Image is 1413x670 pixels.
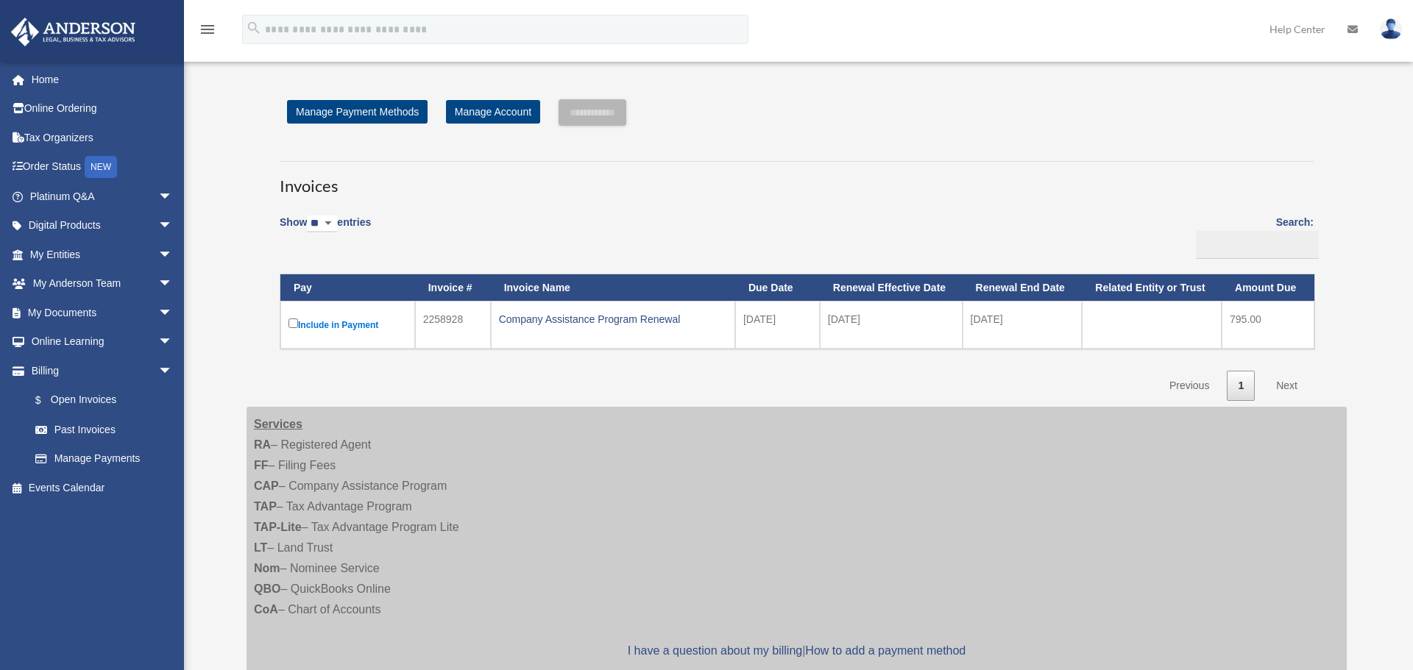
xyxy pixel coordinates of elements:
[85,156,117,178] div: NEW
[499,309,727,329] div: Company Assistance Program Renewal
[1265,371,1308,401] a: Next
[158,211,188,241] span: arrow_drop_down
[10,356,188,385] a: Billingarrow_drop_down
[963,274,1083,302] th: Renewal End Date: activate to sort column ascending
[246,20,262,36] i: search
[254,418,302,430] strong: Services
[254,480,279,492] strong: CAP
[288,318,298,328] input: Include in Payment
[10,327,195,357] a: Online Learningarrow_drop_down
[254,582,280,595] strong: QBO
[307,215,337,232] select: Showentries
[415,301,491,349] td: 2258928
[288,316,407,334] label: Include in Payment
[158,298,188,328] span: arrow_drop_down
[158,327,188,357] span: arrow_drop_down
[1191,213,1314,259] label: Search:
[158,269,188,299] span: arrow_drop_down
[21,385,180,416] a: $Open Invoices
[10,473,195,502] a: Events Calendar
[280,213,371,247] label: Show entries
[10,123,195,152] a: Tax Organizers
[10,211,195,240] a: Digital Productsarrow_drop_down
[21,444,188,474] a: Manage Payments
[805,644,966,657] a: How to add a payment method
[254,521,302,533] strong: TAP-Lite
[254,438,271,451] strong: RA
[10,182,195,211] a: Platinum Q&Aarrow_drop_down
[735,301,820,349] td: [DATE]
[820,301,963,349] td: [DATE]
[1380,18,1402,40] img: User Pic
[10,152,195,182] a: Order StatusNEW
[415,274,491,302] th: Invoice #: activate to sort column ascending
[1222,274,1314,302] th: Amount Due: activate to sort column ascending
[158,240,188,270] span: arrow_drop_down
[254,603,278,616] strong: CoA
[254,641,1339,661] p: |
[254,541,267,554] strong: LT
[1222,301,1314,349] td: 795.00
[199,21,216,38] i: menu
[287,100,428,124] a: Manage Payment Methods
[10,298,195,327] a: My Documentsarrow_drop_down
[1158,371,1220,401] a: Previous
[254,562,280,574] strong: Nom
[10,269,195,299] a: My Anderson Teamarrow_drop_down
[491,274,735,302] th: Invoice Name: activate to sort column ascending
[628,644,802,657] a: I have a question about my billing
[158,356,188,386] span: arrow_drop_down
[7,18,140,46] img: Anderson Advisors Platinum Portal
[1227,371,1255,401] a: 1
[10,240,195,269] a: My Entitiesarrow_drop_down
[254,459,269,471] strong: FF
[21,415,188,444] a: Past Invoices
[10,94,195,124] a: Online Ordering
[963,301,1083,349] td: [DATE]
[735,274,820,302] th: Due Date: activate to sort column ascending
[820,274,963,302] th: Renewal Effective Date: activate to sort column ascending
[199,26,216,38] a: menu
[1082,274,1222,302] th: Related Entity or Trust: activate to sort column ascending
[1196,231,1319,259] input: Search:
[10,65,195,94] a: Home
[446,100,540,124] a: Manage Account
[43,391,51,410] span: $
[280,274,415,302] th: Pay: activate to sort column descending
[158,182,188,212] span: arrow_drop_down
[280,161,1314,198] h3: Invoices
[254,500,277,513] strong: TAP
